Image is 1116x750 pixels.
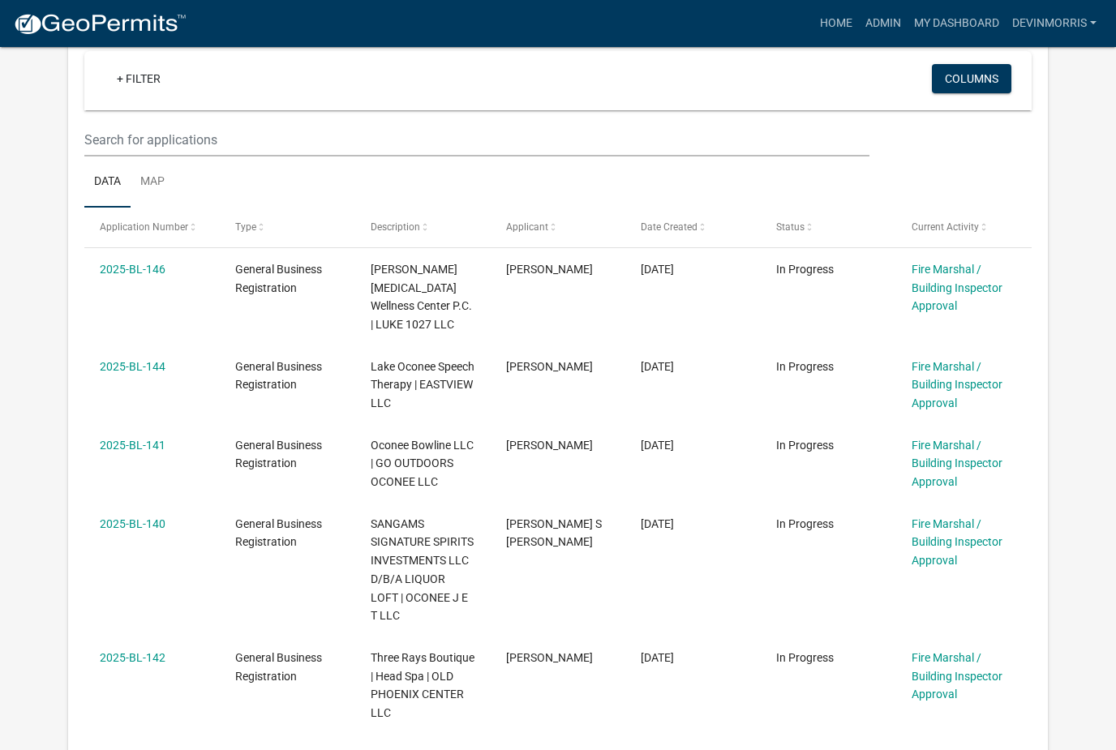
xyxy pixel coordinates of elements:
span: Larson Chiropractic Wellness Center P.C. | LUKE 1027 LLC [371,263,472,331]
a: Map [131,156,174,208]
span: 10/14/2025 [641,263,674,276]
datatable-header-cell: Status [761,208,896,246]
span: Date Created [641,221,697,233]
span: General Business Registration [235,651,322,683]
datatable-header-cell: Application Number [84,208,220,246]
span: Description [371,221,420,233]
span: Applicant [506,221,548,233]
a: 2025-BL-142 [100,651,165,664]
span: Lake Oconee Speech Therapy | EASTVIEW LLC [371,360,474,410]
span: Oconee Bowline LLC | GO OUTDOORS OCONEE LLC [371,439,474,489]
span: In Progress [776,439,834,452]
span: 09/29/2025 [641,517,674,530]
datatable-header-cell: Date Created [625,208,761,246]
span: General Business Registration [235,439,322,470]
span: SANGAMS SIGNATURE SPIRITS INVESTMENTS LLC D/B/A LIQUOR LOFT | OCONEE J E T LLC [371,517,474,623]
span: Status [776,221,805,233]
span: 09/29/2025 [641,439,674,452]
span: In Progress [776,360,834,373]
a: Admin [859,8,908,39]
input: Search for applications [84,123,870,156]
span: In Progress [776,263,834,276]
a: 2025-BL-140 [100,517,165,530]
datatable-header-cell: Type [220,208,355,246]
span: Current Activity [912,221,979,233]
span: Eric Larson [506,263,593,276]
a: 2025-BL-146 [100,263,165,276]
span: In Progress [776,517,834,530]
span: 09/25/2025 [641,651,674,664]
a: Devinmorris [1006,8,1103,39]
span: Chandra S Sangam [506,517,602,549]
a: Home [813,8,859,39]
a: Fire Marshal / Building Inspector Approval [912,263,1002,313]
span: General Business Registration [235,517,322,549]
span: In Progress [776,651,834,664]
a: Fire Marshal / Building Inspector Approval [912,651,1002,701]
span: Application Number [100,221,188,233]
a: + Filter [104,64,174,93]
span: General Business Registration [235,263,322,294]
datatable-header-cell: Applicant [490,208,625,246]
a: Fire Marshal / Building Inspector Approval [912,517,1002,568]
span: Vickie Kay Jones [506,360,593,373]
span: Mallory Fitzgerald [506,651,593,664]
a: 2025-BL-144 [100,360,165,373]
a: Data [84,156,131,208]
datatable-header-cell: Description [354,208,490,246]
span: 10/01/2025 [641,360,674,373]
datatable-header-cell: Current Activity [896,208,1032,246]
span: General Business Registration [235,360,322,392]
span: Type [235,221,256,233]
button: Columns [932,64,1011,93]
a: 2025-BL-141 [100,439,165,452]
a: Fire Marshal / Building Inspector Approval [912,360,1002,410]
span: Three Rays Boutique | Head Spa | OLD PHOENIX CENTER LLC [371,651,474,719]
a: Fire Marshal / Building Inspector Approval [912,439,1002,489]
span: Andres Navarro [506,439,593,452]
a: My Dashboard [908,8,1006,39]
